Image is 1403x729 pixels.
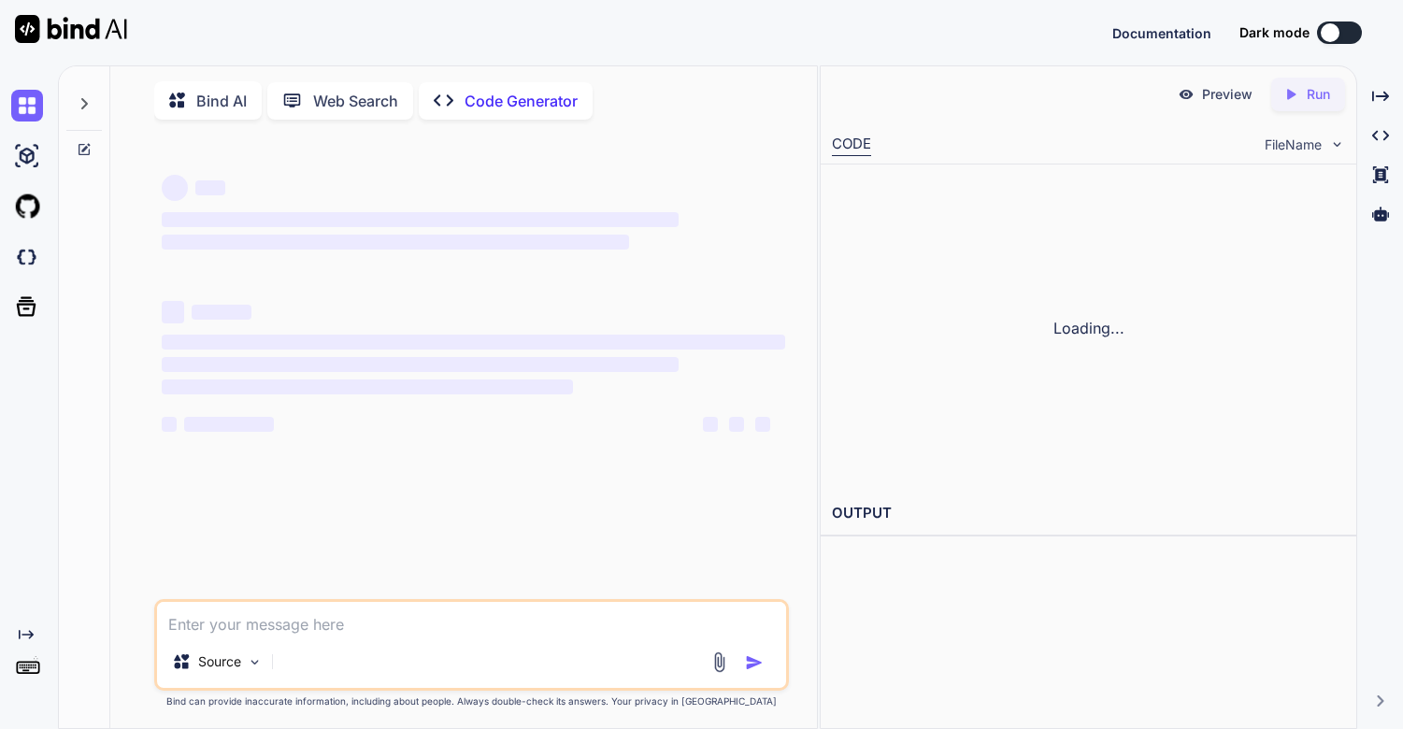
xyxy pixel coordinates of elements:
span: Documentation [1112,25,1211,41]
div: CODE [832,134,871,156]
p: Source [198,652,241,671]
img: githubLight [11,191,43,222]
img: attachment [709,651,730,673]
span: ‌ [162,301,184,323]
span: ‌ [162,417,177,432]
img: icon [745,653,764,672]
p: Web Search [313,90,398,112]
span: ‌ [192,305,251,320]
span: ‌ [162,235,629,250]
img: darkCloudIdeIcon [11,241,43,273]
img: Pick Models [247,654,263,670]
img: ai-studio [11,140,43,172]
span: ‌ [755,417,770,432]
p: Run [1307,85,1330,104]
img: chevron down [1329,136,1345,152]
img: preview [1178,86,1195,103]
img: chat [11,90,43,121]
span: Dark mode [1239,23,1310,42]
span: ‌ [162,212,679,227]
span: ‌ [703,417,718,432]
span: ‌ [162,175,188,201]
span: ‌ [162,357,679,372]
img: Bind AI [15,15,127,43]
span: ‌ [729,417,744,432]
button: Documentation [1112,23,1211,43]
span: ‌ [162,335,785,350]
span: FileName [1265,136,1322,154]
h2: OUTPUT [821,492,1357,536]
span: ‌ [195,180,225,195]
p: Code Generator [465,90,578,112]
span: ‌ [162,379,573,394]
div: Loading... [832,176,1346,480]
span: ‌ [184,417,274,432]
p: Bind can provide inaccurate information, including about people. Always double-check its answers.... [154,694,789,708]
p: Preview [1202,85,1253,104]
p: Bind AI [196,90,247,112]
